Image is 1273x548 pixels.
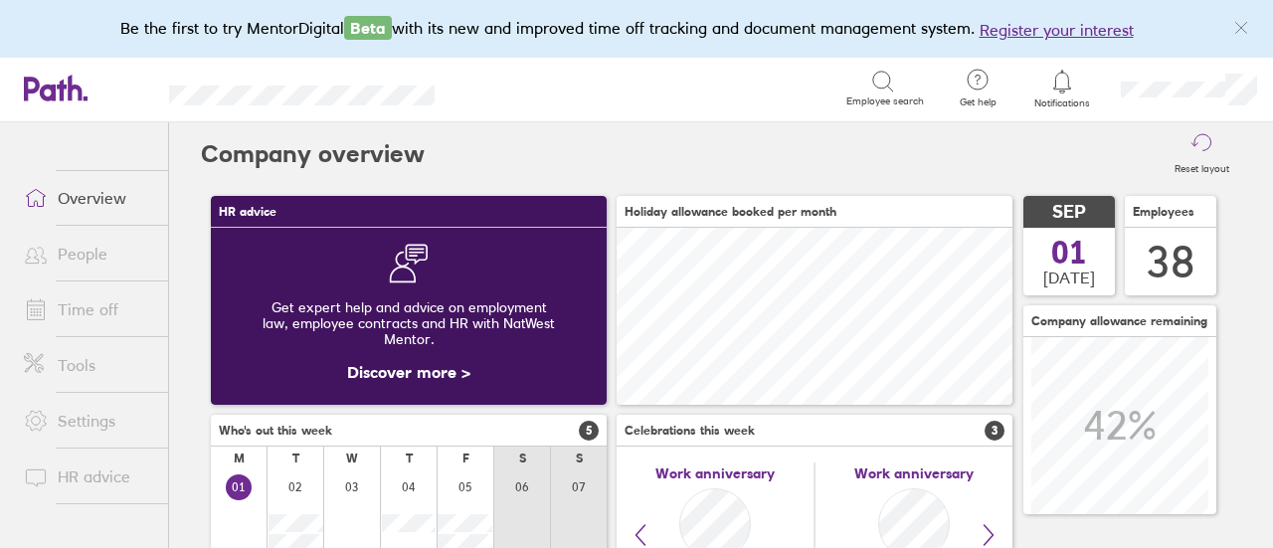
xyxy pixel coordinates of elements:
a: Time off [8,289,168,329]
div: S [519,452,526,465]
div: Get expert help and advice on employment law, employee contracts and HR with NatWest Mentor. [227,283,591,363]
button: Reset layout [1163,122,1241,186]
label: Reset layout [1163,157,1241,175]
h2: Company overview [201,122,425,186]
span: Beta [344,16,392,40]
div: M [234,452,245,465]
span: 01 [1051,237,1087,269]
span: Work anniversary [854,465,974,481]
span: Celebrations this week [625,424,755,438]
div: W [346,452,358,465]
div: T [292,452,299,465]
a: Notifications [1030,68,1095,109]
div: S [576,452,583,465]
span: Get help [946,96,1010,108]
a: Tools [8,345,168,385]
span: SEP [1052,202,1086,223]
span: [DATE] [1043,269,1095,286]
a: People [8,234,168,274]
a: HR advice [8,457,168,496]
span: HR advice [219,205,276,219]
span: 5 [579,421,599,441]
div: Be the first to try MentorDigital with its new and improved time off tracking and document manage... [120,16,1154,42]
a: Overview [8,178,168,218]
a: Settings [8,401,168,441]
span: Work anniversary [655,465,775,481]
span: Company allowance remaining [1031,314,1207,328]
a: Discover more > [347,362,470,382]
div: T [406,452,413,465]
div: 38 [1147,237,1194,287]
span: 3 [985,421,1004,441]
span: Notifications [1030,97,1095,109]
span: Employees [1133,205,1194,219]
span: Holiday allowance booked per month [625,205,836,219]
div: Search [488,79,539,96]
span: Employee search [846,95,924,107]
span: Who's out this week [219,424,332,438]
div: F [462,452,469,465]
button: Register your interest [980,18,1134,42]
